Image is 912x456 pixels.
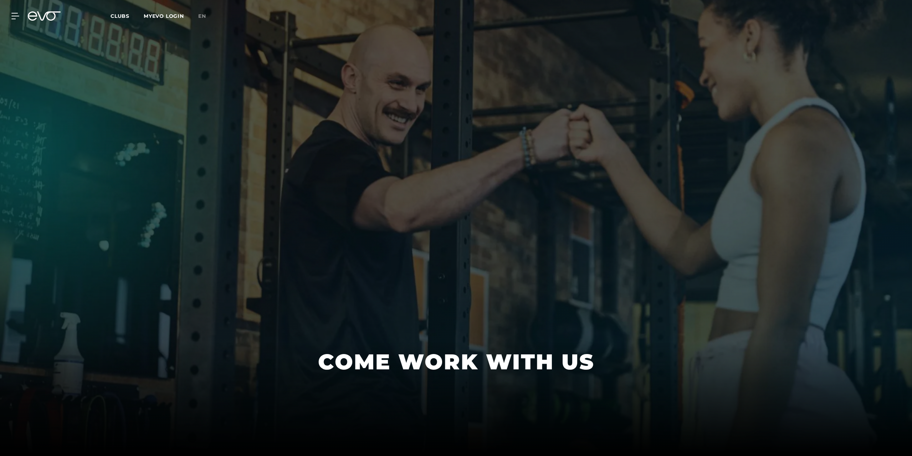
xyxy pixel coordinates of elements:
[198,13,206,19] span: en
[144,13,184,19] a: MYEVO LOGIN
[198,12,215,20] a: en
[111,12,144,19] a: Clubs
[111,13,129,19] span: Clubs
[318,348,594,376] h1: COME WORK WITH US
